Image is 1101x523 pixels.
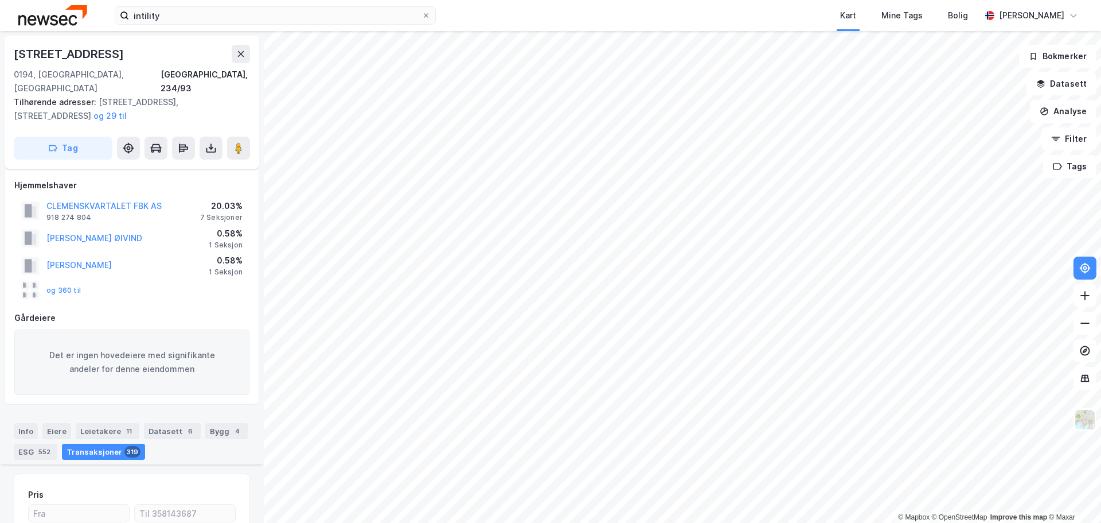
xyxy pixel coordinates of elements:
div: 0.58% [209,227,243,241]
div: Bygg [205,423,248,439]
div: Mine Tags [881,9,923,22]
div: Pris [28,488,44,502]
button: Bokmerker [1019,45,1096,68]
div: 4 [232,425,243,437]
div: 1 Seksjon [209,241,243,250]
button: Tags [1043,155,1096,178]
a: OpenStreetMap [932,513,987,521]
button: Datasett [1026,72,1096,95]
button: Filter [1041,127,1096,150]
div: Info [14,423,38,439]
div: 0.58% [209,254,243,268]
div: 6 [185,425,196,437]
div: Eiere [42,423,71,439]
div: [GEOGRAPHIC_DATA], 234/93 [161,68,250,95]
img: Z [1074,409,1096,431]
img: newsec-logo.f6e21ccffca1b3a03d2d.png [18,5,87,25]
input: Søk på adresse, matrikkel, gårdeiere, leietakere eller personer [129,7,421,24]
div: [STREET_ADDRESS], [STREET_ADDRESS] [14,95,241,123]
a: Improve this map [990,513,1047,521]
div: 319 [124,446,140,458]
div: Gårdeiere [14,311,249,325]
a: Mapbox [898,513,930,521]
div: 11 [123,425,135,437]
div: Hjemmelshaver [14,179,249,192]
div: Bolig [948,9,968,22]
span: Tilhørende adresser: [14,97,99,107]
iframe: Chat Widget [1044,468,1101,523]
button: Tag [14,137,112,160]
div: Kart [840,9,856,22]
input: Fra [29,505,129,522]
div: ESG [14,444,57,460]
div: Transaksjoner [62,444,145,460]
div: 20.03% [200,199,243,213]
div: [STREET_ADDRESS] [14,45,126,63]
div: 918 274 804 [46,213,91,222]
input: Til 358143687 [135,505,235,522]
div: Det er ingen hovedeiere med signifikante andeler for denne eiendommen [14,330,249,395]
div: 0194, [GEOGRAPHIC_DATA], [GEOGRAPHIC_DATA] [14,68,161,95]
button: Analyse [1030,100,1096,123]
div: [PERSON_NAME] [999,9,1064,22]
div: 7 Seksjoner [200,213,243,222]
div: Leietakere [76,423,139,439]
div: Datasett [144,423,201,439]
div: 1 Seksjon [209,268,243,277]
div: 552 [36,446,53,458]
